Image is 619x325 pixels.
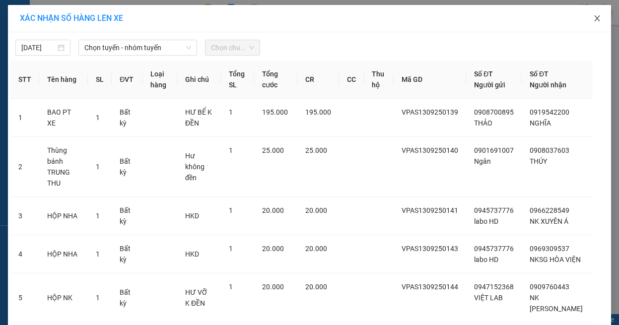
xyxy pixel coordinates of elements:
span: Chọn tuyến - nhóm tuyến [84,40,191,55]
span: NKSG HÒA VIỆN [530,256,581,263]
span: VPAS1309250140 [402,146,458,154]
span: Số ĐT [474,70,493,78]
td: Bất kỳ [112,273,142,323]
span: 20.000 [262,206,284,214]
td: Thùng bánh TRUNG THU [39,137,88,197]
span: 0919542200 [530,108,569,116]
span: 0908700895 [474,108,514,116]
span: 0945737776 [474,245,514,253]
span: THÚY [530,157,547,165]
span: HKD [185,212,199,220]
th: Thu hộ [364,61,394,99]
span: labo HD [474,217,498,225]
span: 20.000 [262,283,284,291]
span: 20.000 [305,245,327,253]
span: 20.000 [305,283,327,291]
span: 1 [96,212,100,220]
span: NGHĨA [530,119,551,127]
span: 1 [96,250,100,258]
span: down [186,45,192,51]
td: Bất kỳ [112,235,142,273]
th: Tên hàng [39,61,88,99]
button: Close [583,5,611,33]
th: Ghi chú [177,61,221,99]
span: 20.000 [262,245,284,253]
span: Người gửi [474,81,505,89]
span: Hư không đền [185,152,205,182]
span: 1 [229,283,233,291]
td: HỘP NHA [39,197,88,235]
span: Người nhận [530,81,566,89]
span: 0901691007 [474,146,514,154]
span: VPAS1309250141 [402,206,458,214]
span: HƯ VỠ K ĐỀN [185,288,207,307]
td: 5 [10,273,39,323]
span: 0966228549 [530,206,569,214]
span: 25.000 [262,146,284,154]
th: Loại hàng [142,61,177,99]
td: 1 [10,99,39,137]
td: BAO PT XE [39,99,88,137]
th: SL [88,61,112,99]
span: VIỆT LAB [474,294,503,302]
span: VPAS1309250144 [402,283,458,291]
span: 1 [96,114,100,122]
th: ĐVT [112,61,142,99]
span: 1 [96,163,100,171]
span: Chọn chuyến [211,40,254,55]
span: NK XUYÊN Á [530,217,568,225]
td: HỘP NK [39,273,88,323]
span: 1 [229,108,233,116]
td: Bất kỳ [112,99,142,137]
td: 2 [10,137,39,197]
span: 1 [229,146,233,154]
span: labo HD [474,256,498,263]
span: 0908037603 [530,146,569,154]
span: 195.000 [305,108,331,116]
span: 0909760443 [530,283,569,291]
span: VPAS1309250143 [402,245,458,253]
th: CC [339,61,364,99]
span: 0969309537 [530,245,569,253]
td: HỘP NHA [39,235,88,273]
span: THẢO [474,119,492,127]
td: 3 [10,197,39,235]
span: close [593,14,601,22]
th: Mã GD [394,61,466,99]
span: 0945737776 [474,206,514,214]
span: HƯ BỂ K ĐỀN [185,108,212,127]
span: NK [PERSON_NAME] [530,294,583,313]
span: 1 [229,245,233,253]
span: 0947152368 [474,283,514,291]
span: XÁC NHẬN SỐ HÀNG LÊN XE [20,13,123,23]
span: 1 [96,294,100,302]
th: STT [10,61,39,99]
span: 20.000 [305,206,327,214]
td: Bất kỳ [112,197,142,235]
span: Ngân [474,157,491,165]
span: 25.000 [305,146,327,154]
span: 1 [229,206,233,214]
th: Tổng SL [221,61,254,99]
td: Bất kỳ [112,137,142,197]
span: VPAS1309250139 [402,108,458,116]
span: 195.000 [262,108,288,116]
input: 13/09/2025 [21,42,56,53]
span: HKD [185,250,199,258]
td: 4 [10,235,39,273]
span: Số ĐT [530,70,549,78]
th: Tổng cước [254,61,297,99]
th: CR [297,61,339,99]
